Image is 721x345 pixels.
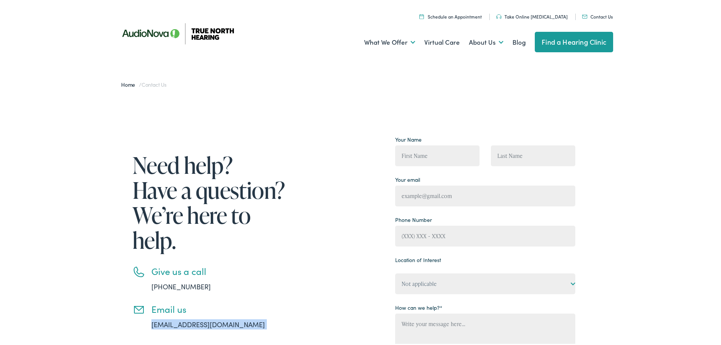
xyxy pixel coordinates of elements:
a: Take Online [MEDICAL_DATA] [496,12,568,18]
label: Phone Number [395,214,432,222]
input: Last Name [491,144,575,165]
a: Schedule an Appointment [419,12,482,18]
h3: Email us [151,302,288,313]
img: Mail icon in color code ffb348, used for communication purposes [582,13,587,17]
a: Home [121,79,139,87]
label: Your email [395,174,420,182]
label: How can we help? [395,302,442,310]
a: About Us [469,27,503,55]
span: Contact Us [142,79,167,87]
a: What We Offer [364,27,415,55]
a: Contact Us [582,12,613,18]
a: Blog [512,27,526,55]
a: Virtual Care [424,27,460,55]
h3: Give us a call [151,264,288,275]
a: [PHONE_NUMBER] [151,280,211,290]
img: Headphones icon in color code ffb348 [496,13,501,17]
a: [EMAIL_ADDRESS][DOMAIN_NAME] [151,318,265,328]
label: Location of Interest [395,254,441,262]
input: (XXX) XXX - XXXX [395,224,575,245]
a: Find a Hearing Clinic [535,30,613,51]
span: / [121,79,167,87]
label: Your Name [395,134,422,142]
input: example@gmail.com [395,184,575,205]
img: Icon symbolizing a calendar in color code ffb348 [419,12,424,17]
input: First Name [395,144,480,165]
h1: Need help? Have a question? We’re here to help. [132,151,288,251]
